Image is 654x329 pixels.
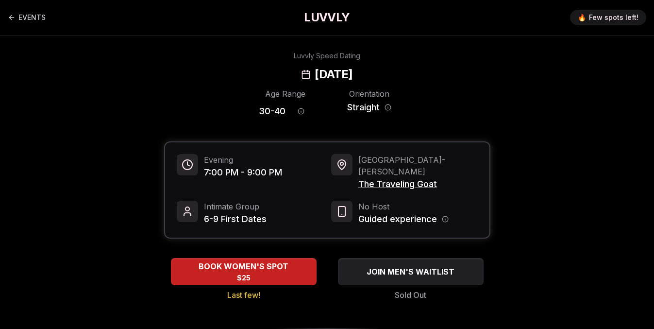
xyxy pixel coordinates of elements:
[365,266,456,277] span: JOIN MEN'S WAITLIST
[294,51,360,61] div: Luvvly Speed Dating
[171,258,317,285] button: BOOK WOMEN'S SPOT - Last few!
[358,154,478,177] span: [GEOGRAPHIC_DATA] - [PERSON_NAME]
[358,212,437,226] span: Guided experience
[347,101,380,114] span: Straight
[395,289,426,301] span: Sold Out
[227,289,260,301] span: Last few!
[259,88,312,100] div: Age Range
[358,201,449,212] span: No Host
[358,177,478,191] span: The Traveling Goat
[385,104,391,111] button: Orientation information
[578,13,586,22] span: 🔥
[237,273,251,283] span: $25
[315,67,352,82] h2: [DATE]
[442,216,449,223] button: Host information
[290,101,312,122] button: Age range information
[204,166,282,179] span: 7:00 PM - 9:00 PM
[8,8,46,27] a: Back to events
[259,104,285,118] span: 30 - 40
[304,10,350,25] a: LUVVLY
[197,260,290,272] span: BOOK WOMEN'S SPOT
[343,88,396,100] div: Orientation
[589,13,638,22] span: Few spots left!
[338,258,484,285] button: JOIN MEN'S WAITLIST - Sold Out
[204,154,282,166] span: Evening
[204,201,267,212] span: Intimate Group
[204,212,267,226] span: 6-9 First Dates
